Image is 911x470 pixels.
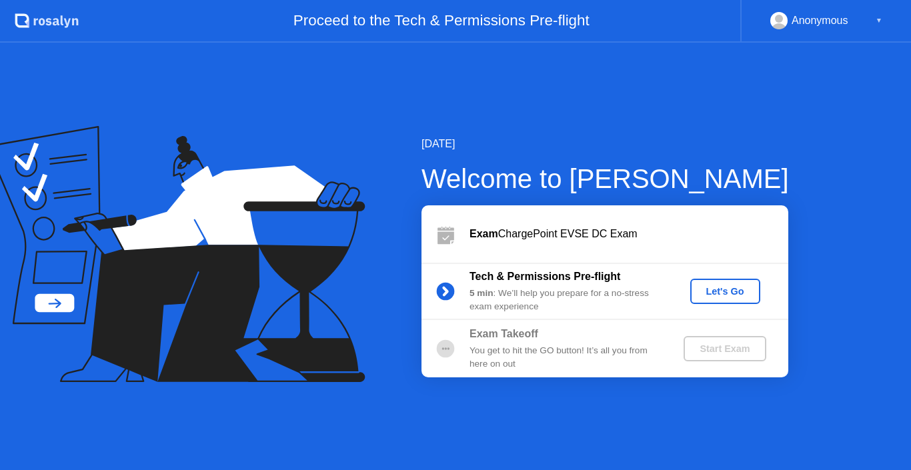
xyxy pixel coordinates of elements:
[696,286,755,297] div: Let's Go
[470,226,788,242] div: ChargePoint EVSE DC Exam
[470,228,498,239] b: Exam
[792,12,848,29] div: Anonymous
[876,12,882,29] div: ▼
[421,136,789,152] div: [DATE]
[470,271,620,282] b: Tech & Permissions Pre-flight
[470,288,494,298] b: 5 min
[689,343,760,354] div: Start Exam
[684,336,766,361] button: Start Exam
[421,159,789,199] div: Welcome to [PERSON_NAME]
[470,328,538,339] b: Exam Takeoff
[470,287,662,314] div: : We’ll help you prepare for a no-stress exam experience
[690,279,760,304] button: Let's Go
[470,344,662,371] div: You get to hit the GO button! It’s all you from here on out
